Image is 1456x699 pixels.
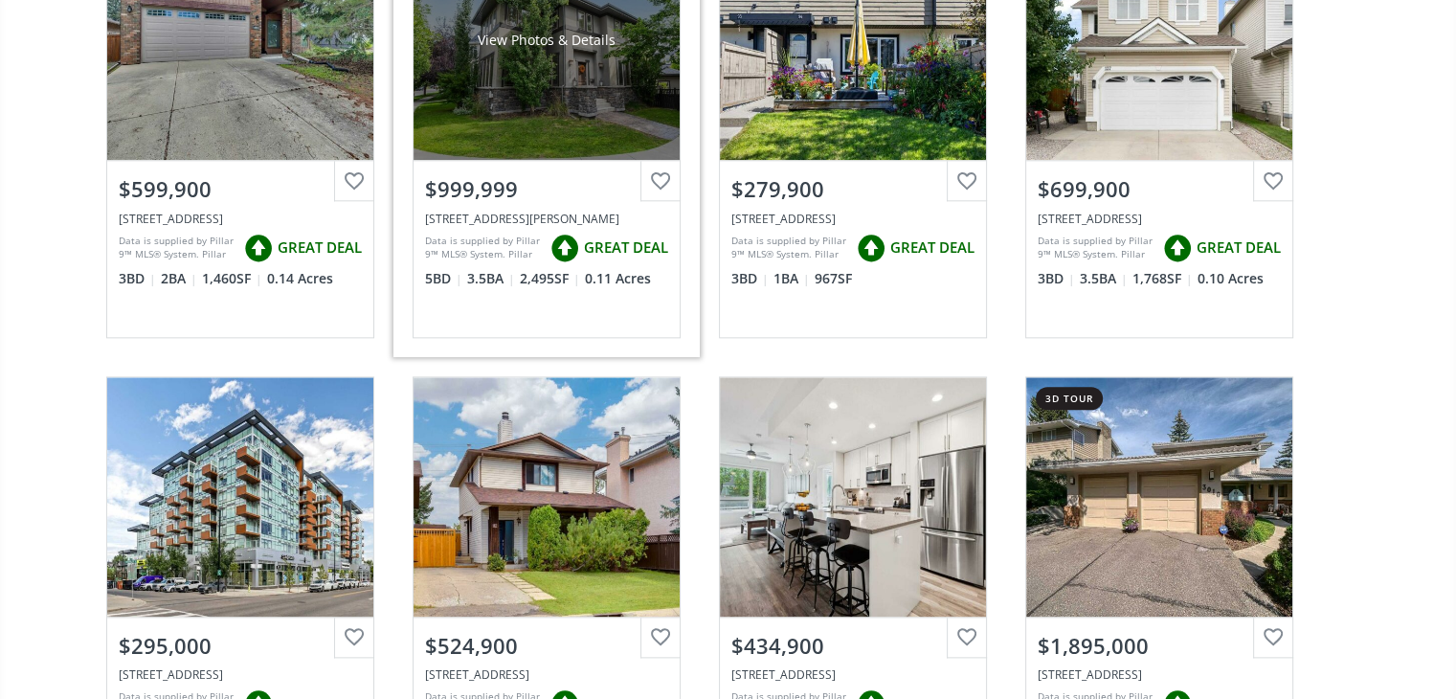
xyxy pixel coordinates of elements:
[119,234,235,262] div: Data is supplied by Pillar 9™ MLS® System. Pillar 9™ is the owner of the copyright in its MLS® Sy...
[1132,269,1193,288] span: 1,768 SF
[1038,666,1281,683] div: 3010 8 Street SW, Calgary, AB T2T 3A2
[731,211,974,227] div: 3809 45 Street SW #94, Calgary, AB T3E 3H4
[1038,269,1075,288] span: 3 BD
[1038,234,1154,262] div: Data is supplied by Pillar 9™ MLS® System. Pillar 9™ is the owner of the copyright in its MLS® Sy...
[731,234,847,262] div: Data is supplied by Pillar 9™ MLS® System. Pillar 9™ is the owner of the copyright in its MLS® Sy...
[773,269,810,288] span: 1 BA
[1038,631,1281,661] div: $1,895,000
[425,666,668,683] div: 112 Silverstone Road NW, Calgary, AB T3B 4Y7
[425,269,462,288] span: 5 BD
[425,174,668,204] div: $999,999
[1080,269,1128,288] span: 3.5 BA
[731,631,974,661] div: $434,900
[119,631,362,661] div: $295,000
[267,269,333,288] span: 0.14 Acres
[425,211,668,227] div: 5566 Henwood Street SW, Calgary, AB T3E 6Z3
[161,269,197,288] span: 2 BA
[852,229,890,267] img: rating icon
[520,269,580,288] span: 2,495 SF
[467,269,515,288] span: 3.5 BA
[585,269,651,288] span: 0.11 Acres
[119,174,362,204] div: $599,900
[202,269,262,288] span: 1,460 SF
[731,666,974,683] div: 8531 8A Avenue SW #106, Calgary, AB T3H1V4
[425,234,541,262] div: Data is supplied by Pillar 9™ MLS® System. Pillar 9™ is the owner of the copyright in its MLS® Sy...
[584,237,668,258] span: GREAT DEAL
[1038,211,1281,227] div: 127 Valley Crest Close NW, Calgary, AB T3B 5X2
[119,269,156,288] span: 3 BD
[278,237,362,258] span: GREAT DEAL
[1038,174,1281,204] div: $699,900
[731,269,769,288] span: 3 BD
[119,211,362,227] div: 9408 Oakland Road SW, Calgary, AB T2V 4P5
[1158,229,1197,267] img: rating icon
[1197,237,1281,258] span: GREAT DEAL
[478,31,616,50] div: View Photos & Details
[815,269,852,288] span: 967 SF
[425,631,668,661] div: $524,900
[546,229,584,267] img: rating icon
[239,229,278,267] img: rating icon
[119,666,362,683] div: 110 18A Street NW #355, Calgary, AB T2N5G5
[890,237,974,258] span: GREAT DEAL
[731,174,974,204] div: $279,900
[1198,269,1264,288] span: 0.10 Acres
